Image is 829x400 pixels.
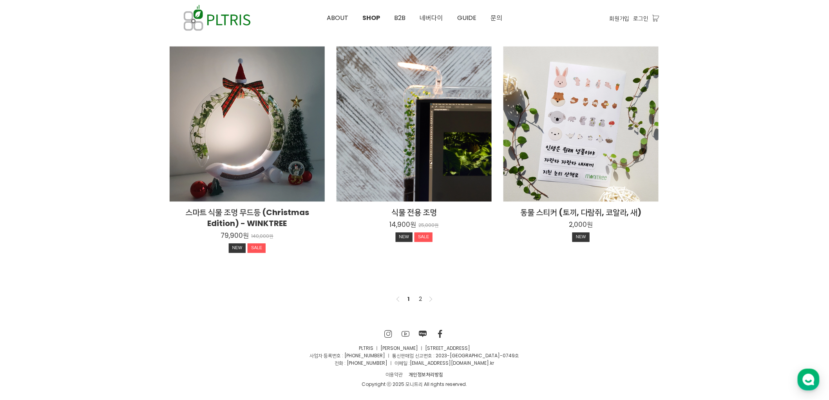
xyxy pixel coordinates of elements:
[72,261,81,267] span: 대화
[221,232,249,240] p: 79,900원
[413,0,450,36] a: 네버다이
[229,244,246,253] div: NEW
[337,207,492,244] a: 식물 전용 조명 14,900원 25,000원 NEWSALE
[572,233,590,242] div: NEW
[450,0,483,36] a: GUIDE
[355,0,387,36] a: SHOP
[389,221,416,229] p: 14,900원
[25,260,29,266] span: 홈
[503,207,659,218] h2: 동물 스티커 (토끼, 다람쥐, 코알라, 새)
[327,13,348,22] span: ABOUT
[394,13,405,22] span: B2B
[383,370,406,379] a: 이용약관
[170,352,659,360] p: 사업자 등록번호 : [PHONE_NUMBER] ㅣ 통신판매업 신고번호 : 2023-[GEOGRAPHIC_DATA]-0749호
[170,360,659,367] p: 전화 : [PHONE_NUMBER] ㅣ 이메일 : .kr
[457,13,476,22] span: GUIDE
[420,13,443,22] span: 네버다이
[609,14,630,23] a: 회원가입
[387,0,413,36] a: B2B
[170,345,659,352] p: PLTRIS ㅣ [PERSON_NAME] ㅣ [STREET_ADDRESS]
[414,233,433,242] div: SALE
[410,360,489,367] a: [EMAIL_ADDRESS][DOMAIN_NAME]
[416,295,425,304] a: 2
[404,295,413,304] a: 1
[320,0,355,36] a: ABOUT
[418,223,439,229] p: 25,000원
[634,14,649,23] a: 로그인
[170,381,659,388] div: Copyright ⓒ 2025 모니트리 All rights reserved.
[483,0,509,36] a: 문의
[248,244,266,253] div: SALE
[362,13,380,22] span: SHOP
[101,248,150,268] a: 설정
[491,13,502,22] span: 문의
[406,370,446,379] a: 개인정보처리방침
[52,248,101,268] a: 대화
[396,233,413,242] div: NEW
[337,207,492,218] h2: 식물 전용 조명
[170,207,325,229] h2: 스마트 식물 조명 무드등 (Christmas Edition) - WINKTREE
[503,207,659,244] a: 동물 스티커 (토끼, 다람쥐, 코알라, 새) 2,000원 NEW
[121,260,130,266] span: 설정
[2,248,52,268] a: 홈
[170,207,325,255] a: 스마트 식물 조명 무드등 (Christmas Edition) - WINKTREE 79,900원 140,000원 NEWSALE
[252,234,274,240] p: 140,000원
[569,221,593,229] p: 2,000원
